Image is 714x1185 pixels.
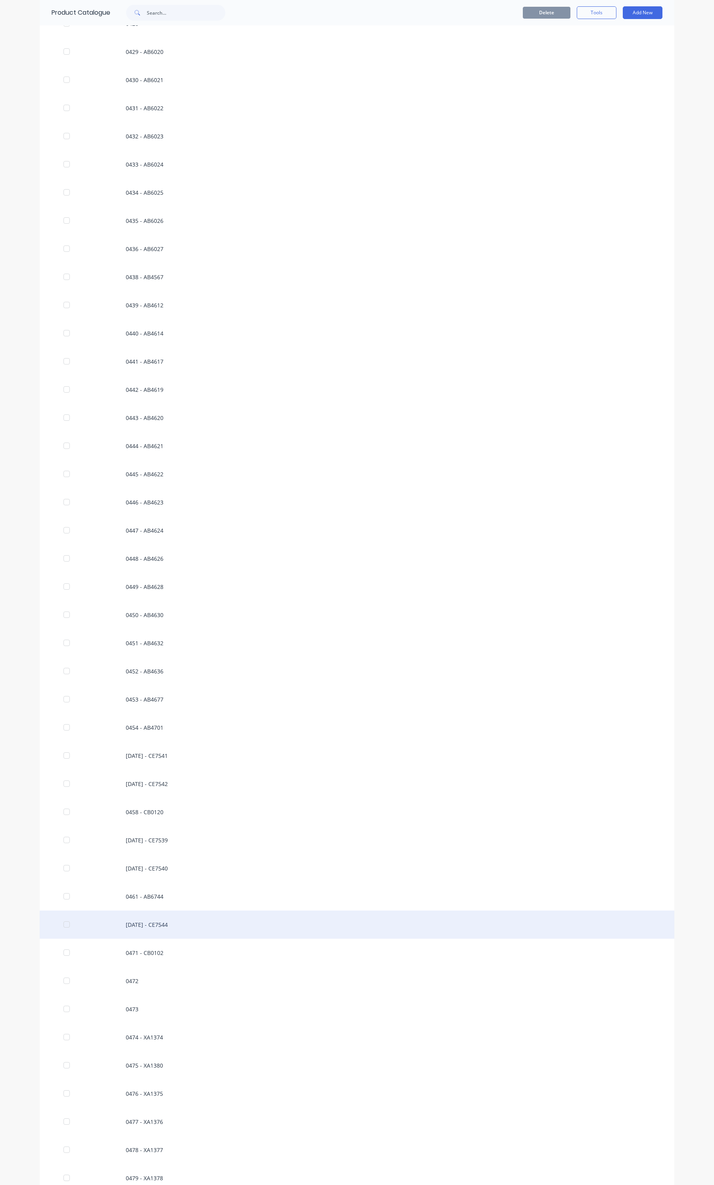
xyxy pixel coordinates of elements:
[40,911,674,939] div: [DATE] - CE7544
[40,967,674,995] div: 0472
[40,66,674,94] div: 0430 - AB6021
[40,207,674,235] div: 0435 - AB6026
[40,376,674,404] div: 0442 - AB4619
[623,6,662,19] button: Add New
[40,150,674,178] div: 0433 - AB6024
[40,629,674,657] div: 0451 - AB4632
[40,713,674,742] div: 0454 - AB4701
[40,882,674,911] div: 0461 - AB6744
[40,178,674,207] div: 0434 - AB6025
[40,573,674,601] div: 0449 - AB4628
[40,798,674,826] div: 0458 - CB0120
[40,319,674,347] div: 0440 - AB4614
[523,7,570,19] button: Delete
[40,1108,674,1136] div: 0477 - XA1376
[40,545,674,573] div: 0448 - AB4626
[577,6,616,19] button: Tools
[40,601,674,629] div: 0450 - AB4630
[40,38,674,66] div: 0429 - AB6020
[40,263,674,291] div: 0438 - AB4567
[40,939,674,967] div: 0471 - CB0102
[40,826,674,854] div: [DATE] - CE7539
[40,94,674,122] div: 0431 - AB6022
[40,404,674,432] div: 0443 - AB4620
[40,432,674,460] div: 0444 - AB4621
[40,685,674,713] div: 0453 - AB4677
[40,657,674,685] div: 0452 - AB4636
[40,1023,674,1051] div: 0474 - XA1374
[40,235,674,263] div: 0436 - AB6027
[40,1080,674,1108] div: 0476 - XA1375
[40,488,674,516] div: 0446 - AB4623
[40,291,674,319] div: 0439 - AB4612
[40,1136,674,1164] div: 0478 - XA1377
[40,995,674,1023] div: 0473
[40,770,674,798] div: [DATE] - CE7542
[40,1051,674,1080] div: 0475 - XA1380
[40,460,674,488] div: 0445 - AB4622
[147,5,225,21] input: Search...
[40,347,674,376] div: 0441 - AB4617
[40,742,674,770] div: [DATE] - CE7541
[40,516,674,545] div: 0447 - AB4624
[40,854,674,882] div: [DATE] - CE7540
[40,122,674,150] div: 0432 - AB6023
